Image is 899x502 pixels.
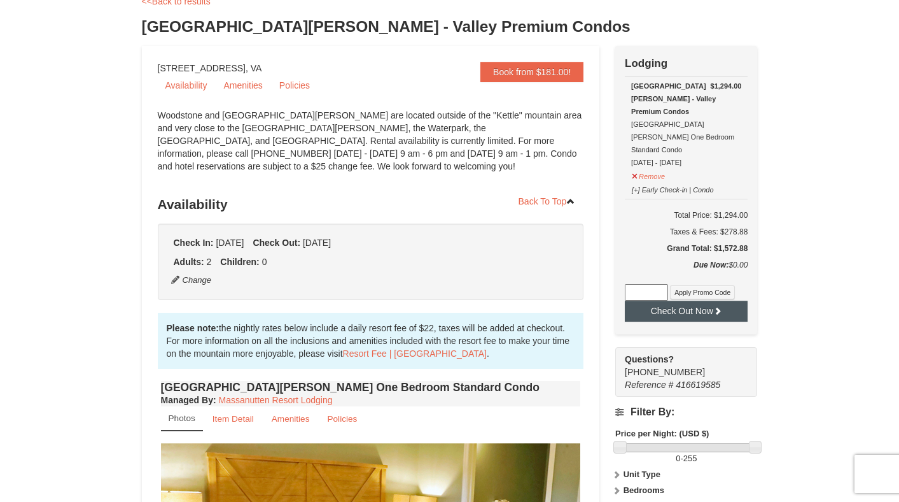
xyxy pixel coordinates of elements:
[327,414,357,424] small: Policies
[625,242,748,255] h5: Grand Total: $1,572.88
[303,238,331,248] span: [DATE]
[625,353,734,377] span: [PHONE_NUMBER]
[161,395,216,405] strong: :
[158,76,215,95] a: Availability
[263,406,318,431] a: Amenities
[631,180,714,196] button: [+] Early Check-in | Condo
[171,273,213,287] button: Change
[676,380,720,390] span: 416619585
[262,257,267,267] span: 0
[207,257,212,267] span: 2
[510,192,584,211] a: Back To Top
[216,238,244,248] span: [DATE]
[219,395,333,405] a: Massanutten Resort Lodging
[480,62,583,82] a: Book from $181.00!
[625,354,674,364] strong: Questions?
[161,381,581,394] h4: [GEOGRAPHIC_DATA][PERSON_NAME] One Bedroom Standard Condo
[272,414,310,424] small: Amenities
[631,80,741,169] div: [GEOGRAPHIC_DATA][PERSON_NAME] One Bedroom Standard Condo [DATE] - [DATE]
[625,226,748,238] div: Taxes & Fees: $278.88
[631,82,716,115] strong: [GEOGRAPHIC_DATA][PERSON_NAME] - Valley Premium Condos
[625,380,673,390] span: Reference #
[161,406,203,431] a: Photos
[272,76,317,95] a: Policies
[142,14,758,39] h3: [GEOGRAPHIC_DATA][PERSON_NAME] - Valley Premium Condos
[670,285,735,299] button: Apply Promo Code
[158,313,584,369] div: the nightly rates below include a daily resort fee of $22, taxes will be added at checkout. For m...
[174,238,214,248] strong: Check In:
[676,454,680,463] span: 0
[220,257,259,267] strong: Children:
[624,485,664,495] strong: Bedrooms
[161,395,213,405] span: Managed By
[174,257,204,267] strong: Adults:
[683,454,697,463] span: 255
[711,80,742,92] strong: $1,294.00
[167,323,219,333] strong: Please note:
[615,452,757,465] label: -
[625,57,667,69] strong: Lodging
[615,429,709,438] strong: Price per Night: (USD $)
[343,348,487,359] a: Resort Fee | [GEOGRAPHIC_DATA]
[216,76,270,95] a: Amenities
[624,470,660,479] strong: Unit Type
[253,238,300,248] strong: Check Out:
[169,413,195,423] small: Photos
[631,167,666,183] button: Remove
[213,414,254,424] small: Item Detail
[319,406,365,431] a: Policies
[625,301,748,321] button: Check Out Now
[625,209,748,222] h6: Total Price: $1,294.00
[204,406,262,431] a: Item Detail
[615,406,757,418] h4: Filter By:
[158,192,584,217] h3: Availability
[693,261,728,269] strong: Due Now:
[158,109,584,185] div: Woodstone and [GEOGRAPHIC_DATA][PERSON_NAME] are located outside of the "Kettle" mountain area an...
[625,259,748,284] div: $0.00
